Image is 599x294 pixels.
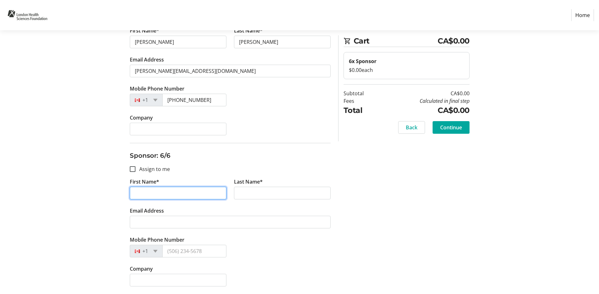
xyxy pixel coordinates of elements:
[380,90,470,97] td: CA$0.00
[438,35,470,47] span: CA$0.00
[354,35,438,47] span: Cart
[234,27,263,34] label: Last Name*
[130,265,153,273] label: Company
[398,121,425,134] button: Back
[344,90,380,97] td: Subtotal
[380,97,470,105] td: Calculated in final step
[162,245,226,257] input: (506) 234-5678
[234,178,263,185] label: Last Name*
[380,105,470,116] td: CA$0.00
[349,66,464,74] div: $0.00 each
[130,85,184,92] label: Mobile Phone Number
[130,151,331,160] h3: Sponsor: 6/6
[406,124,417,131] span: Back
[130,114,153,121] label: Company
[344,105,380,116] td: Total
[130,207,164,215] label: Email Address
[5,3,50,28] img: London Health Sciences Foundation's Logo
[130,27,159,34] label: First Name*
[130,236,184,244] label: Mobile Phone Number
[135,165,170,173] label: Assign to me
[130,56,164,63] label: Email Address
[571,9,594,21] a: Home
[344,97,380,105] td: Fees
[433,121,470,134] button: Continue
[349,58,376,65] strong: 6x Sponsor
[440,124,462,131] span: Continue
[130,178,159,185] label: First Name*
[162,94,226,106] input: (506) 234-5678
